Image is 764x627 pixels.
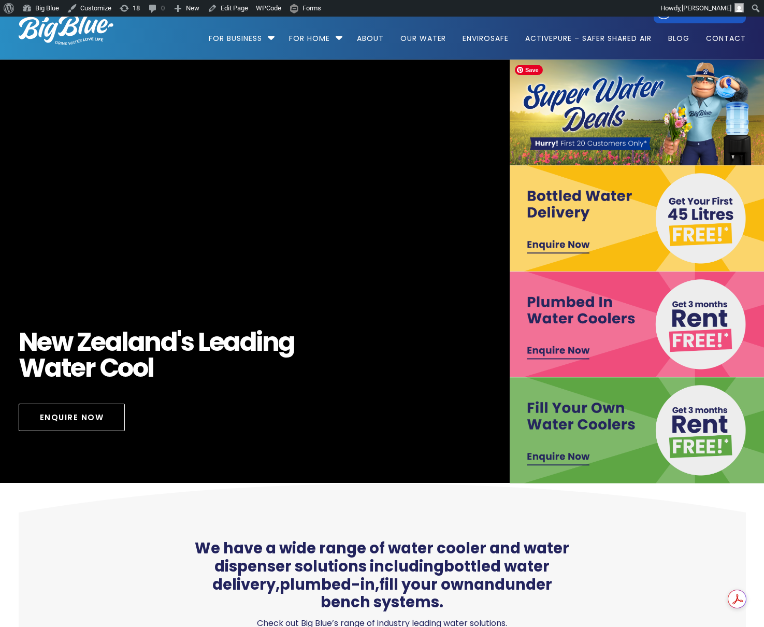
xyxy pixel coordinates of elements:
[280,574,375,595] a: plumbed-in
[321,574,552,613] a: under bench systems
[85,355,95,381] span: r
[70,355,85,381] span: e
[19,355,45,381] span: W
[256,329,262,355] span: i
[181,329,194,355] span: s
[121,329,128,355] span: l
[128,329,145,355] span: a
[19,14,113,45] img: logo
[133,355,148,381] span: o
[105,329,122,355] span: a
[19,404,125,431] a: Enquire Now
[19,329,37,355] span: N
[278,329,295,355] span: g
[37,329,51,355] span: e
[118,355,133,381] span: o
[682,4,731,12] span: [PERSON_NAME]
[515,65,543,75] span: Save
[209,329,224,355] span: e
[198,329,209,355] span: L
[379,574,474,595] a: fill your own
[77,329,91,355] span: Z
[99,355,118,381] span: C
[194,539,570,611] span: We have a wide range of water cooler and water dispenser solutions including , , and .
[177,329,181,355] span: '
[147,355,154,381] span: l
[144,329,161,355] span: n
[61,355,71,381] span: t
[262,329,279,355] span: n
[240,329,256,355] span: d
[161,329,177,355] span: d
[45,355,61,381] span: a
[212,556,550,595] a: bottled water delivery
[223,329,240,355] span: a
[51,329,73,355] span: w
[91,329,105,355] span: e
